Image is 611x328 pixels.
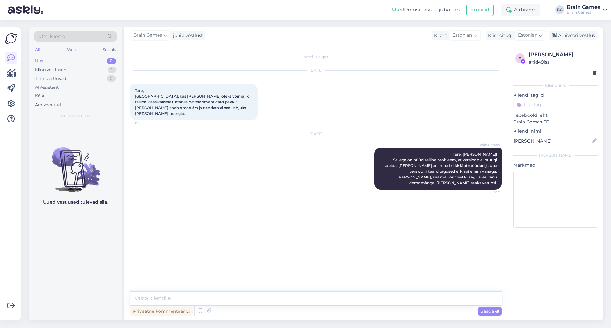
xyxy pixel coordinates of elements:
a: Brain GamesBrain Games [567,5,607,15]
div: Arhiveeritud [35,102,61,108]
div: Aktiivne [501,4,540,16]
div: Vestlus algas [130,54,502,60]
span: 9:17 [476,190,500,195]
div: Kõik [35,93,44,99]
p: Kliendi nimi [513,128,598,135]
div: Brain Games [567,10,600,15]
div: Proovi tasuta juba täna: [392,6,464,14]
div: [DATE] [130,67,502,73]
input: Lisa nimi [514,137,591,144]
div: AI Assistent [35,84,59,91]
div: Privaatne kommentaar [130,307,193,316]
div: Tiimi vestlused [35,75,66,82]
p: Facebooki leht [513,112,598,119]
div: 1 [108,67,116,73]
span: Tere, [GEOGRAPHIC_DATA], kas [PERSON_NAME] oleks võimalik tellida klassikalisele Catanile develop... [135,88,249,116]
div: Socials [102,45,117,54]
button: Emailid [466,4,494,16]
div: Kliendi info [513,82,598,88]
p: Kliendi tag'id [513,92,598,99]
input: Lisa tag [513,100,598,109]
div: [PERSON_NAME] [529,51,596,59]
div: BG [555,5,564,14]
div: Minu vestlused [35,67,67,73]
span: Brain Games [133,32,162,39]
div: # xid49jss [529,59,596,66]
div: Arhiveeri vestlus [549,31,598,40]
div: All [34,45,41,54]
p: Märkmed [513,162,598,169]
div: Web [66,45,77,54]
b: Uus! [392,7,404,13]
div: Uus [35,58,43,64]
span: Estonian [518,32,537,39]
span: Otsi kliente [39,33,65,40]
span: Brain Games [476,143,500,147]
div: juhib vestlust [171,32,203,39]
div: 0 [107,75,116,82]
div: [DATE] [130,131,502,137]
img: Askly Logo [5,32,17,45]
p: Brain Games EE [513,119,598,125]
div: Klienditugi [486,32,513,39]
span: Uued vestlused [61,113,90,119]
span: x [519,56,521,60]
span: Estonian [453,32,472,39]
div: Klient [432,32,447,39]
p: Uued vestlused tulevad siia. [43,199,108,206]
div: 0 [107,58,116,64]
div: Brain Games [567,5,600,10]
div: [PERSON_NAME] [513,152,598,158]
img: No chats [29,136,122,193]
span: Saada [481,308,499,314]
span: 10:15 [132,121,156,125]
